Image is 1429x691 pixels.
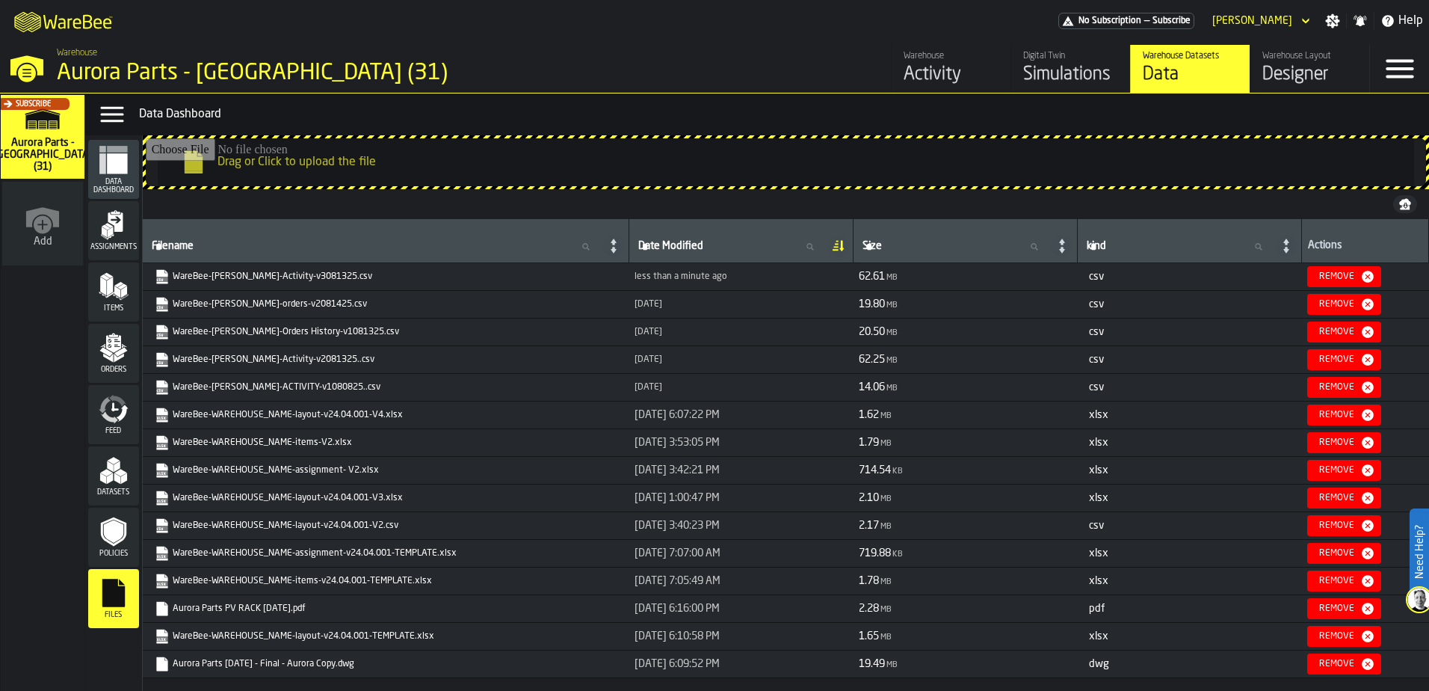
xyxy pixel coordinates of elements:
[1084,237,1274,257] input: label
[88,508,139,568] li: menu Policies
[880,440,892,448] span: MB
[88,611,139,619] span: Files
[1307,626,1381,647] button: button-Remove
[152,432,620,453] span: WareBee-WAREHOUSE_NAME-items-V2.xlsx
[635,658,720,670] span: [DATE] 6:09:52 PM
[57,60,460,87] div: Aurora Parts - [GEOGRAPHIC_DATA] (31)
[859,327,885,337] span: 20.50
[904,63,999,87] div: Activity
[1307,405,1381,426] button: button-Remove
[88,385,139,445] li: menu Feed
[155,408,614,423] a: link-to-https://drive.app.warebee.com/aa2e4adb-2cd5-4688-aa4a-ec82bcf75d46/file_storage/WareBee-W...
[2,182,83,268] a: link-to-/wh/new
[904,51,999,61] div: Warehouse
[152,294,620,315] span: WareBee-Aurora Reno-orders-v2081425.csv
[152,349,620,370] span: WareBee-Aurora Reno-Activity-v2081325..csv
[155,352,614,367] a: link-to-https://drive.app.warebee.com/aa2e4adb-2cd5-4688-aa4a-ec82bcf75d46/file_storage/WareBee-A...
[1313,354,1360,365] div: Remove
[635,327,847,337] div: Updated: 8/14/2025, 9:20:09 AM Created: 8/14/2025, 9:20:09 AM
[1313,410,1360,420] div: Remove
[1313,604,1360,614] div: Remove
[1089,299,1104,310] span: csv
[152,515,620,536] span: WareBee-WAREHOUSE_NAME-layout-v24.04.001-V2.csv
[859,548,891,559] span: 719.88
[1089,382,1104,393] span: csv
[1313,382,1360,393] div: Remove
[1393,195,1417,213] button: button-
[88,427,139,435] span: Feed
[1250,45,1369,93] a: link-to-/wh/i/aa2e4adb-2cd5-4688-aa4a-ec82bcf75d46/designer
[1374,12,1429,30] label: button-toggle-Help
[886,357,898,365] span: MB
[1089,410,1108,420] span: xlsx
[1308,239,1422,254] div: Actions
[1023,51,1118,61] div: Digital Twin
[1089,493,1108,503] span: xlsx
[859,354,885,365] span: 62.25
[1058,13,1194,29] a: link-to-/wh/i/aa2e4adb-2cd5-4688-aa4a-ec82bcf75d46/pricing/
[155,435,614,450] a: link-to-https://drive.app.warebee.com/aa2e4adb-2cd5-4688-aa4a-ec82bcf75d46/file_storage/WareBee-W...
[1411,510,1428,594] label: Need Help?
[152,240,194,252] span: label
[1058,13,1194,29] div: Menu Subscription
[91,99,133,129] label: button-toggle-Data Menu
[859,465,891,476] span: 714.54
[146,138,1426,186] input: Drag or Click to upload the file
[88,366,139,374] span: Orders
[1087,240,1106,252] span: label
[1089,604,1105,614] span: pdf
[155,518,614,533] a: link-to-https://drive.app.warebee.com/aa2e4adb-2cd5-4688-aa4a-ec82bcf75d46/file_storage/WareBee-W...
[1307,460,1381,481] button: button-Remove
[635,382,847,393] div: Updated: 8/8/2025, 7:15:17 PM Created: 8/8/2025, 7:15:17 PM
[1,95,84,182] a: link-to-/wh/i/aa2e4adb-2cd5-4688-aa4a-ec82bcf75d46/simulations
[88,446,139,506] li: menu Datasets
[1307,349,1381,370] button: button-Remove
[635,237,826,257] input: label
[1010,45,1130,93] a: link-to-/wh/i/aa2e4adb-2cd5-4688-aa4a-ec82bcf75d46/simulations
[1089,659,1109,669] span: dwg
[859,382,885,393] span: 14.06
[638,240,703,252] span: label
[1089,576,1108,586] span: xlsx
[862,240,882,252] span: label
[1313,437,1360,448] div: Remove
[1307,322,1381,343] button: button-Remove
[886,301,898,310] span: MB
[1089,465,1108,476] span: xlsx
[880,523,892,531] span: MB
[892,550,903,559] span: KB
[155,463,614,478] a: link-to-https://drive.app.warebee.com/aa2e4adb-2cd5-4688-aa4a-ec82bcf75d46/file_storage/WareBee-W...
[155,380,614,395] a: link-to-https://drive.app.warebee.com/aa2e4adb-2cd5-4688-aa4a-ec82bcf75d46/file_storage/WareBee-A...
[1307,543,1381,564] button: button-Remove
[886,329,898,337] span: MB
[1307,654,1381,675] button: button-Remove
[1262,63,1357,87] div: Designer
[880,495,892,503] span: MB
[88,324,139,384] li: menu Orders
[880,606,892,614] span: MB
[16,100,51,108] span: Subscribe
[88,201,139,261] li: menu Assignments
[635,630,720,642] span: [DATE] 6:10:58 PM
[1313,493,1360,503] div: Remove
[859,237,1050,257] input: label
[1152,16,1191,26] span: Subscribe
[859,410,879,420] span: 1.62
[880,578,892,586] span: MB
[635,603,720,615] span: [DATE] 6:16:00 PM
[88,262,139,322] li: menu Items
[1078,16,1141,26] span: No Subscription
[1212,15,1292,27] div: DropdownMenuValue-Bob Lueken Lueken
[152,571,620,592] span: WareBee-WAREHOUSE_NAME-items-v24.04.001-TEMPLATE.xlsx
[1307,571,1381,592] button: button-Remove
[1313,576,1360,586] div: Remove
[1307,515,1381,536] button: button-Remove
[635,354,847,365] div: Updated: 8/13/2025, 4:54:15 PM Created: 8/13/2025, 4:54:15 PM
[635,299,847,310] div: Updated: 8/14/2025, 1:43:17 PM Created: 8/14/2025, 1:43:17 PM
[1313,548,1360,559] div: Remove
[635,271,847,282] div: Updated: 8/15/2025, 4:03:48 PM Created: 8/15/2025, 4:03:48 PM
[1089,271,1104,282] span: csv
[88,569,139,629] li: menu Files
[635,520,720,532] span: [DATE] 3:40:23 PM
[1307,294,1381,315] button: button-Remove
